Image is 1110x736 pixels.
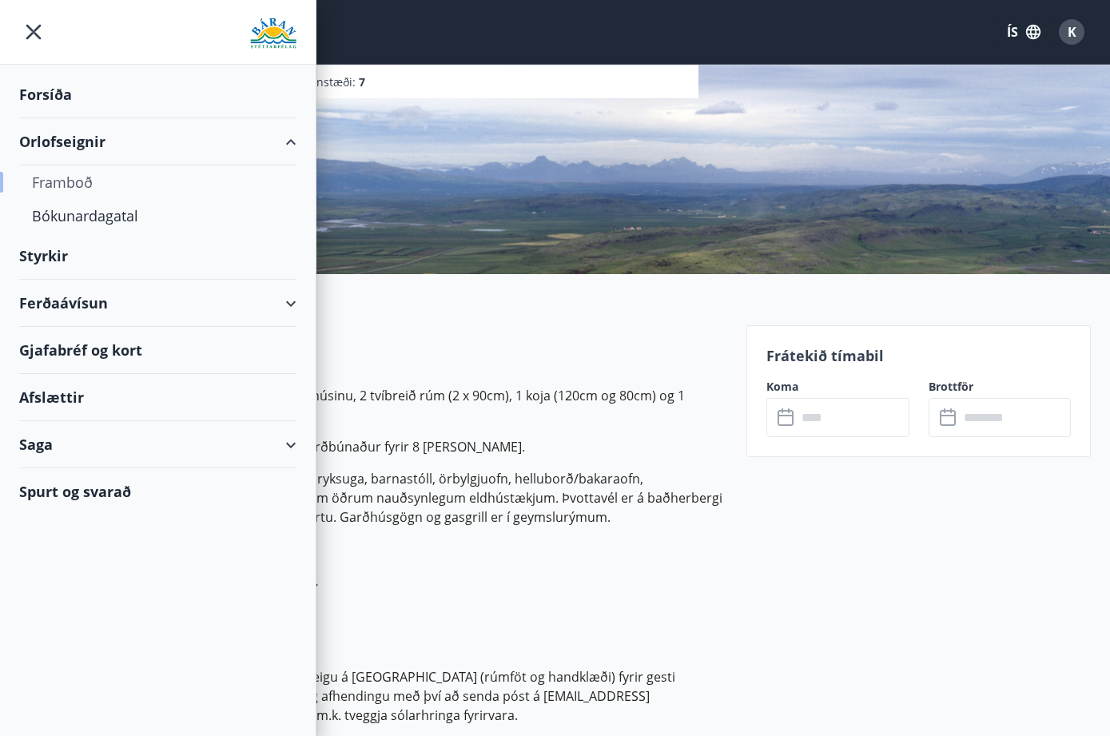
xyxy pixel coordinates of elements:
label: Brottför [929,379,1072,395]
div: Afslættir [19,374,296,421]
h2: Upplýsingar [19,332,727,367]
div: Orlofseignir [19,118,296,165]
p: Annað: Sjónvarp, diskaspilari/útvarp, DVD spilari, ryksuga, barnastóll, örbylgjuofn, helluborð/ba... [19,469,727,527]
img: union_logo [250,18,296,50]
label: Koma [766,379,909,395]
p: Bústaðurinn er um 100 fm, 3 svefnherbergi eru í húsinu, 2 tvíbreið rúm (2 x 90cm), 1 koja (120cm ... [19,386,727,424]
div: Framboð [32,165,284,199]
div: Ferðaávísun [19,280,296,327]
div: Styrkir [19,233,296,280]
div: Bókunardagatal [32,199,284,233]
div: Saga [19,421,296,468]
div: Spurt og svarað [19,468,296,515]
span: K [1068,23,1076,41]
p: Sængur og koddar eru fyrir 7 [PERSON_NAME] borðbúnaður fyrir 8 [PERSON_NAME]. [19,437,727,456]
button: ÍS [998,18,1049,46]
p: Frátekið tímabil [766,345,1071,366]
div: Gjafabréf og kort [19,327,296,374]
div: Forsíða [19,71,296,118]
p: Fyrirtækið Þvottur [PERSON_NAME] bjóða upp á leigu á [GEOGRAPHIC_DATA] (rúmföt og handklæði) fyri... [19,667,727,725]
button: menu [19,18,48,46]
button: K [1052,13,1091,51]
span: Svefnstæði : [294,74,365,90]
p: Róluvöllur og leiktæki eru á svæðinu. [19,539,727,559]
span: 7 [359,74,365,90]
